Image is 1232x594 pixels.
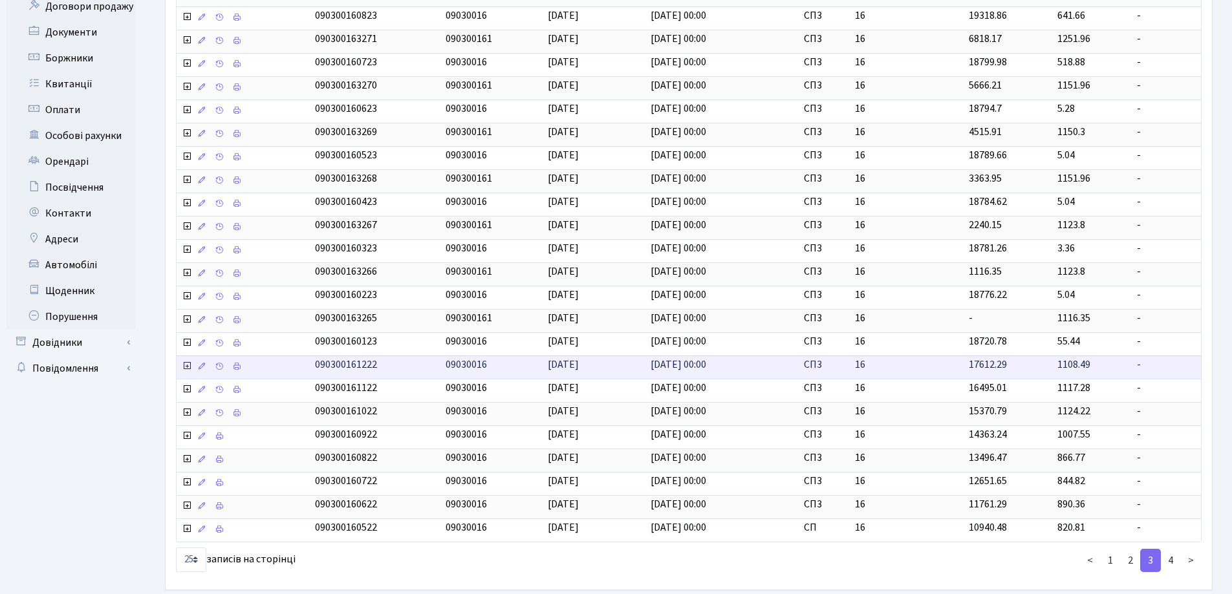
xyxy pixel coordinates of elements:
[651,497,706,511] span: [DATE] 00:00
[969,78,1002,92] span: 5666.21
[315,148,377,162] span: 090300160523
[1137,55,1196,70] span: -
[969,288,1007,302] span: 18776.22
[6,71,136,97] a: Квитанції
[804,451,845,465] span: СП3
[651,32,706,46] span: [DATE] 00:00
[969,125,1002,139] span: 4515.91
[315,288,377,302] span: 090300160223
[315,8,377,23] span: 090300160823
[969,148,1007,162] span: 18789.66
[1057,241,1075,255] span: 3.36
[804,264,845,279] span: СП3
[548,357,579,372] span: [DATE]
[1137,311,1196,326] span: -
[1057,195,1075,209] span: 5.04
[1137,195,1196,209] span: -
[969,451,1007,465] span: 13496.47
[651,148,706,162] span: [DATE] 00:00
[446,451,487,465] span: 09030016
[1057,32,1090,46] span: 1251.96
[804,101,845,116] span: СП3
[969,101,1002,116] span: 18794.7
[548,497,579,511] span: [DATE]
[651,8,706,23] span: [DATE] 00:00
[6,330,136,355] a: Довідники
[1057,125,1085,139] span: 1150.3
[548,520,579,535] span: [DATE]
[6,175,136,200] a: Посвідчення
[1057,520,1085,535] span: 820.81
[969,218,1002,232] span: 2240.15
[969,171,1002,186] span: 3363.95
[315,334,377,348] span: 090300160123
[855,288,959,302] span: 16
[969,55,1007,69] span: 18799.98
[969,241,1007,255] span: 18781.26
[6,278,136,304] a: Щоденник
[969,404,1007,418] span: 15370.79
[1057,218,1085,232] span: 1123.8
[855,474,959,489] span: 16
[855,497,959,512] span: 16
[969,357,1007,372] span: 17612.29
[176,547,206,572] select: записів на сторінці
[855,148,959,163] span: 16
[6,226,136,252] a: Адреси
[969,311,973,325] span: -
[855,55,959,70] span: 16
[855,241,959,256] span: 16
[1137,404,1196,419] span: -
[855,427,959,442] span: 16
[6,45,136,71] a: Боржники
[969,474,1007,488] span: 12651.65
[804,334,845,349] span: СП3
[548,241,579,255] span: [DATE]
[1180,549,1202,572] a: >
[855,125,959,140] span: 16
[804,474,845,489] span: СП3
[1137,451,1196,465] span: -
[1057,171,1090,186] span: 1151.96
[651,520,706,535] span: [DATE] 00:00
[804,381,845,396] span: СП3
[548,32,579,46] span: [DATE]
[804,78,845,93] span: СП3
[1057,451,1085,465] span: 866.77
[969,381,1007,395] span: 16495.01
[855,101,959,116] span: 16
[1137,241,1196,256] span: -
[1137,101,1196,116] span: -
[1057,264,1085,279] span: 1123.8
[176,547,296,572] label: записів на сторінці
[1057,288,1075,302] span: 5.04
[1057,404,1090,418] span: 1124.22
[804,195,845,209] span: СП3
[548,404,579,418] span: [DATE]
[315,311,377,325] span: 090300163265
[315,404,377,418] span: 090300161022
[804,497,845,512] span: СП3
[651,404,706,418] span: [DATE] 00:00
[855,32,959,47] span: 16
[1057,148,1075,162] span: 5.04
[804,55,845,70] span: СП3
[548,148,579,162] span: [DATE]
[804,404,845,419] span: СП3
[1137,474,1196,489] span: -
[651,288,706,302] span: [DATE] 00:00
[548,264,579,279] span: [DATE]
[446,101,487,116] span: 09030016
[1137,125,1196,140] span: -
[315,264,377,279] span: 090300163266
[446,32,492,46] span: 090300161
[969,497,1007,511] span: 11761.29
[315,218,377,232] span: 090300163267
[446,334,487,348] span: 09030016
[315,171,377,186] span: 090300163268
[855,404,959,419] span: 16
[548,451,579,465] span: [DATE]
[651,357,706,372] span: [DATE] 00:00
[446,171,492,186] span: 090300161
[1137,288,1196,302] span: -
